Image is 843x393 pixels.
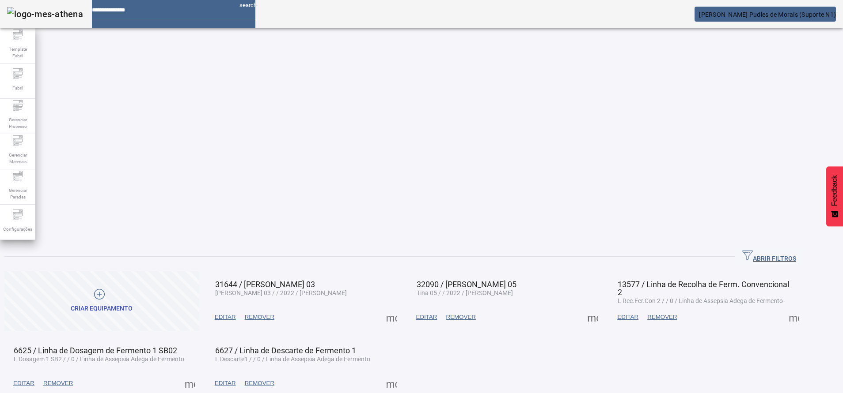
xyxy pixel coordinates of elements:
span: Fabril [10,82,26,94]
button: Mais [384,309,399,325]
button: Mais [786,309,802,325]
button: REMOVER [441,309,480,325]
button: REMOVER [643,309,681,325]
button: CRIAR EQUIPAMENTO [4,271,199,331]
button: Feedback - Mostrar pesquisa [826,166,843,226]
span: EDITAR [215,313,236,322]
button: EDITAR [9,375,39,391]
span: L Descarte1 / / 0 / Linha de Assepsia Adega de Fermento [215,356,370,363]
span: REMOVER [245,379,274,388]
span: [PERSON_NAME] Pudles de Morais (Suporte N1) [699,11,836,18]
button: Mais [384,375,399,391]
div: CRIAR EQUIPAMENTO [71,304,133,313]
span: Gerenciar Paradas [4,184,31,203]
span: Feedback [831,175,839,206]
span: Gerenciar Materiais [4,149,31,168]
span: ABRIR FILTROS [742,250,796,263]
span: Tina 05 / / 2022 / [PERSON_NAME] [417,289,513,296]
span: EDITAR [215,379,236,388]
span: EDITAR [13,379,34,388]
button: EDITAR [210,375,240,391]
span: [PERSON_NAME] 03 / / 2022 / [PERSON_NAME] [215,289,347,296]
button: ABRIR FILTROS [735,249,803,265]
span: Gerenciar Processo [4,114,31,132]
button: REMOVER [240,309,279,325]
button: Mais [182,375,198,391]
span: 6625 / Linha de Dosagem de Fermento 1 SB02 [14,346,177,355]
button: REMOVER [240,375,279,391]
span: EDITAR [617,313,638,322]
img: logo-mes-athena [7,7,83,21]
span: REMOVER [245,313,274,322]
button: EDITAR [613,309,643,325]
button: REMOVER [39,375,77,391]
span: L Dosagem 1 SB2 / / 0 / Linha de Assepsia Adega de Fermento [14,356,184,363]
span: Configurações [0,223,35,235]
button: EDITAR [412,309,442,325]
span: 6627 / Linha de Descarte de Fermento 1 [215,346,356,355]
button: EDITAR [210,309,240,325]
span: REMOVER [647,313,677,322]
span: 32090 / [PERSON_NAME] 05 [417,280,516,289]
span: REMOVER [43,379,73,388]
span: 31644 / [PERSON_NAME] 03 [215,280,315,289]
span: EDITAR [416,313,437,322]
button: Mais [585,309,600,325]
span: Template Fabril [4,43,31,62]
span: 13577 / Linha de Recolha de Ferm. Convencional 2 [618,280,789,297]
span: REMOVER [446,313,475,322]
